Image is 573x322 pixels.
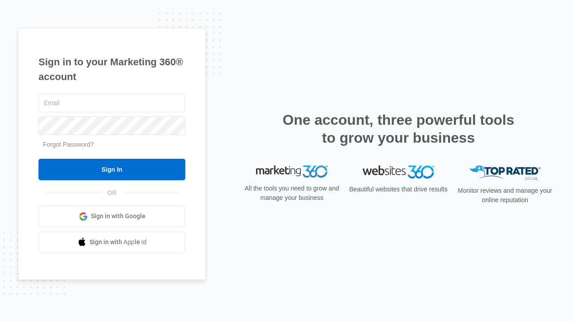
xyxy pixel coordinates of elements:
[38,206,185,227] a: Sign in with Google
[363,165,434,178] img: Websites 360
[90,237,147,247] span: Sign in with Apple Id
[38,159,185,180] input: Sign In
[38,232,185,253] a: Sign in with Apple Id
[469,165,541,180] img: Top Rated Local
[38,93,185,112] input: Email
[280,111,517,147] h2: One account, three powerful tools to grow your business
[348,185,449,194] p: Beautiful websites that drive results
[101,188,123,198] span: OR
[455,186,555,205] p: Monitor reviews and manage your online reputation
[91,212,145,221] span: Sign in with Google
[38,55,185,84] h1: Sign in to your Marketing 360® account
[43,141,94,148] a: Forgot Password?
[256,165,328,178] img: Marketing 360
[242,184,342,203] p: All the tools you need to grow and manage your business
